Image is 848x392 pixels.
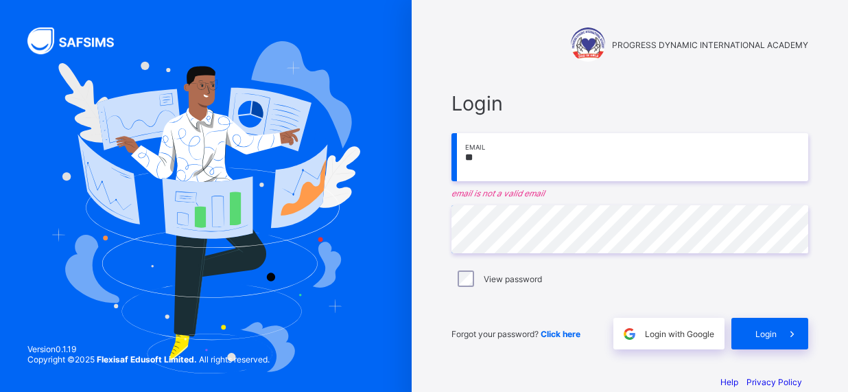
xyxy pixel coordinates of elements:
[97,354,197,365] strong: Flexisaf Edusoft Limited.
[746,377,802,387] a: Privacy Policy
[27,344,270,354] span: Version 0.1.19
[451,91,808,115] span: Login
[755,329,777,339] span: Login
[51,41,360,373] img: Hero Image
[484,274,542,284] label: View password
[27,354,270,365] span: Copyright © 2025 All rights reserved.
[451,188,808,198] em: email is not a valid email
[645,329,714,339] span: Login with Google
[622,326,637,342] img: google.396cfc9801f0270233282035f929180a.svg
[612,40,808,50] span: PROGRESS DYNAMIC INTERNATIONAL ACADEMY
[27,27,130,54] img: SAFSIMS Logo
[720,377,738,387] a: Help
[451,329,580,339] span: Forgot your password?
[541,329,580,339] a: Click here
